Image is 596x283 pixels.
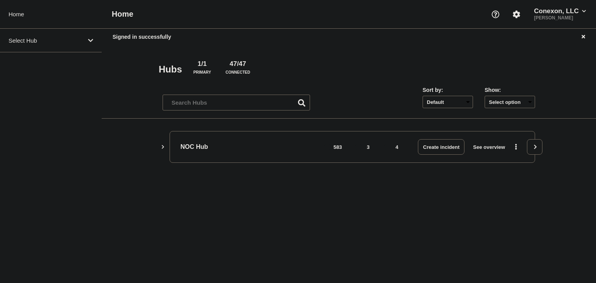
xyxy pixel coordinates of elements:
[159,64,182,75] h2: Hubs
[468,139,509,155] button: See overview
[225,70,250,78] p: Connected
[423,87,473,93] div: Sort by:
[485,96,535,108] button: Select option
[324,144,331,150] div: up
[487,6,504,22] button: Support
[423,96,473,108] select: Sort by
[367,144,369,150] p: 3
[163,95,310,110] input: Search Hubs
[334,144,342,150] p: 583
[485,87,535,93] div: Show:
[532,15,587,21] p: [PERSON_NAME]
[180,139,311,155] p: NOC Hub
[193,70,211,78] p: Primary
[227,60,249,70] p: 47/47
[511,140,521,154] button: More actions
[355,144,362,150] div: affected
[9,37,83,44] p: Select Hub
[579,33,588,41] button: Close banner
[418,139,464,155] button: Create incident
[195,60,210,70] p: 1/1
[527,139,542,155] button: View
[395,144,398,150] p: 4
[161,144,165,150] button: Show Connected Hubs
[112,10,133,19] h1: Home
[113,34,171,40] span: Signed in successfully
[384,144,390,150] div: down
[508,6,525,22] button: Account settings
[532,7,587,15] button: Conexon, LLC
